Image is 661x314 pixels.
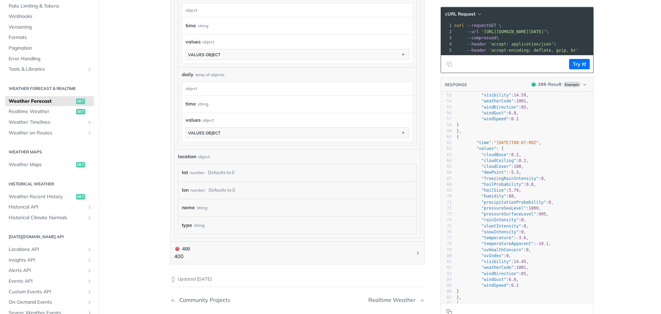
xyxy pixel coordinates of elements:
span: "snowIntensity" [481,230,518,234]
span: "weatherCode" [481,265,514,270]
label: type [182,220,192,230]
span: "freezingRainIntensity" [481,176,538,181]
span: --header [466,42,486,47]
div: 400 [174,245,190,253]
div: 78 [441,241,452,247]
label: time [186,21,196,31]
button: Show subpages for Tools & Libraries [87,67,92,72]
div: 60 [441,134,452,140]
div: 59 [441,128,452,134]
span: --compressed [466,36,496,40]
a: Historical APIShow subpages for Historical API [5,202,94,212]
div: number [190,185,205,195]
a: Previous Page: Community Projects [170,297,279,303]
div: 74 [441,217,452,223]
span: "rainIntensity" [481,217,518,222]
span: 100 [514,164,521,169]
span: "weatherCode" [481,99,514,103]
span: : , [457,152,521,157]
div: 77 [441,235,452,241]
span: "time" [476,140,491,145]
div: 68 [441,182,452,188]
span: get [76,194,85,200]
span: : , [457,271,529,276]
a: Next Page: Realtime Weather [368,297,424,303]
div: 57 [441,116,452,122]
div: 75 [441,223,452,229]
span: "temperature" [481,235,514,240]
span: 5.3 [511,170,519,175]
div: object [182,82,411,95]
label: lon [182,185,189,195]
nav: Pagination Controls [170,290,424,310]
span: Custom Events API [9,288,85,295]
span: : , [457,111,519,115]
span: 0 [506,253,509,258]
span: Weather Timelines [9,119,85,126]
span: : , [457,230,526,234]
div: 79 [441,247,452,253]
span: : , [457,253,511,258]
a: Webhooks [5,11,94,22]
button: RESPONSE [444,81,467,88]
span: : , [457,93,529,98]
span: 88 [509,194,514,199]
span: Formats [9,34,92,41]
h2: Historical Weather [5,181,94,187]
a: Weather Recent Historyget [5,192,94,202]
a: Weather TimelinesShow subpages for Weather Timelines [5,117,94,128]
span: : , [457,217,526,222]
span: 10.1 [538,241,548,246]
span: Weather Forecast [9,98,74,105]
div: array of objects [195,72,224,78]
span: 1009 [529,206,539,211]
div: 69 [441,188,452,193]
span: : , [457,170,521,175]
span: location [178,153,196,160]
span: --header [466,48,486,53]
div: 87 [441,295,452,301]
div: 70 [441,193,452,199]
span: : , [457,105,529,110]
label: lat [182,168,188,178]
a: Weather Forecastget [5,96,94,107]
span: 0 [548,200,551,205]
label: name [182,203,195,213]
a: Weather on RoutesShow subpages for Weather on Routes [5,128,94,138]
span: 0 [524,224,526,229]
div: object [182,4,411,17]
a: Formats [5,32,94,43]
a: Events APIShow subpages for Events API [5,276,94,286]
span: "windDirection" [481,271,518,276]
div: 2 [441,29,453,35]
span: "windSpeed" [481,283,508,288]
span: } [457,122,459,127]
span: 14.45 [514,259,526,264]
div: Community Projects [176,297,230,303]
span: }, [457,129,462,133]
span: "values" [476,146,496,151]
span: 85 [521,271,526,276]
span: : , [457,206,541,211]
span: Alerts API [9,267,85,274]
span: 6.8 [509,277,516,282]
span: "dewPoint" [481,170,506,175]
span: : [457,117,519,121]
div: Realtime Weather [368,297,419,303]
span: Historical Climate Normals [9,214,85,221]
span: : , [457,200,554,205]
button: Show subpages for Alerts API [87,268,92,273]
span: "cloudCover" [481,164,511,169]
div: 88 [441,301,452,306]
div: 84 [441,277,452,283]
span: Tools & Libraries [9,66,85,73]
a: Custom Events APIShow subpages for Custom Events API [5,287,94,297]
span: 6.1 [511,283,519,288]
div: 63 [441,152,452,158]
span: 200 [532,82,536,87]
span: : , [457,212,548,216]
span: "sleetIntensity" [481,224,521,229]
span: curl [454,23,464,28]
a: Pagination [5,43,94,53]
button: 200200-ResultExample [528,81,590,88]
